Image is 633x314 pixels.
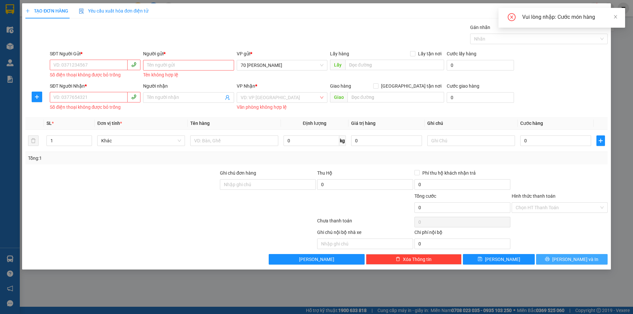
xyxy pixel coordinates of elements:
[447,83,479,89] label: Cước giao hàng
[613,14,618,19] span: close
[351,135,422,146] input: 0
[345,60,444,70] input: Dọc đường
[269,254,365,265] button: [PERSON_NAME]
[317,170,332,176] span: Thu Hộ
[508,13,516,22] span: close-circle
[330,60,345,70] span: Lấy
[237,103,327,111] div: Văn phòng không hợp lệ
[28,135,39,146] button: delete
[427,135,515,146] input: Ghi Chú
[50,71,140,79] div: Số điện thoại không được bỏ trống
[131,94,136,100] span: phone
[485,256,520,263] span: [PERSON_NAME]
[50,103,140,111] div: Số điện thoại không được bỏ trống
[50,82,140,90] div: SĐT Người Nhận
[536,254,608,265] button: printer[PERSON_NAME] và In
[79,9,84,14] img: icon
[396,257,400,262] span: delete
[420,169,478,177] span: Phí thu hộ khách nhận trả
[220,179,316,190] input: Ghi chú đơn hàng
[330,92,347,102] span: Giao
[316,217,414,229] div: Chưa thanh toán
[347,92,444,102] input: Dọc đường
[463,254,534,265] button: save[PERSON_NAME]
[79,8,148,14] span: Yêu cầu xuất hóa đơn điện tử
[143,71,234,79] div: Tên không hợp lệ
[597,138,605,143] span: plus
[190,135,278,146] input: VD: Bàn, Ghế
[330,51,349,56] span: Lấy hàng
[414,193,436,199] span: Tổng cước
[25,8,68,14] span: TẠO ĐƠN HÀNG
[317,229,413,239] div: Ghi chú nội bộ nhà xe
[447,92,514,103] input: Cước giao hàng
[46,121,52,126] span: SL
[596,135,605,146] button: plus
[143,82,234,90] div: Người nhận
[101,136,181,146] span: Khác
[97,121,122,126] span: Đơn vị tính
[237,50,327,57] div: VP gửi
[50,50,140,57] div: SĐT Người Gửi
[545,257,550,262] span: printer
[131,62,136,67] span: phone
[366,254,462,265] button: deleteXóa Thông tin
[225,95,230,100] span: user-add
[351,121,376,126] span: Giá trị hàng
[415,50,444,57] span: Lấy tận nơi
[447,60,514,71] input: Cước lấy hàng
[403,256,432,263] span: Xóa Thông tin
[520,121,543,126] span: Cước hàng
[425,117,518,130] th: Ghi chú
[522,13,617,21] div: Vui lòng nhập: Cước món hàng
[330,83,351,89] span: Giao hàng
[32,92,42,102] button: plus
[241,60,323,70] span: 70 Nguyễn Hữu Huân
[317,239,413,249] input: Nhập ghi chú
[237,83,255,89] span: VP Nhận
[447,51,476,56] label: Cước lấy hàng
[378,82,444,90] span: [GEOGRAPHIC_DATA] tận nơi
[32,94,42,100] span: plus
[512,193,556,199] label: Hình thức thanh toán
[339,135,346,146] span: kg
[299,256,334,263] span: [PERSON_NAME]
[25,9,30,13] span: plus
[414,229,510,239] div: Chi phí nội bộ
[478,257,482,262] span: save
[220,170,256,176] label: Ghi chú đơn hàng
[592,3,611,22] button: Close
[28,155,244,162] div: Tổng: 1
[143,50,234,57] div: Người gửi
[552,256,598,263] span: [PERSON_NAME] và In
[303,121,326,126] span: Định lượng
[190,121,210,126] span: Tên hàng
[470,25,490,30] label: Gán nhãn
